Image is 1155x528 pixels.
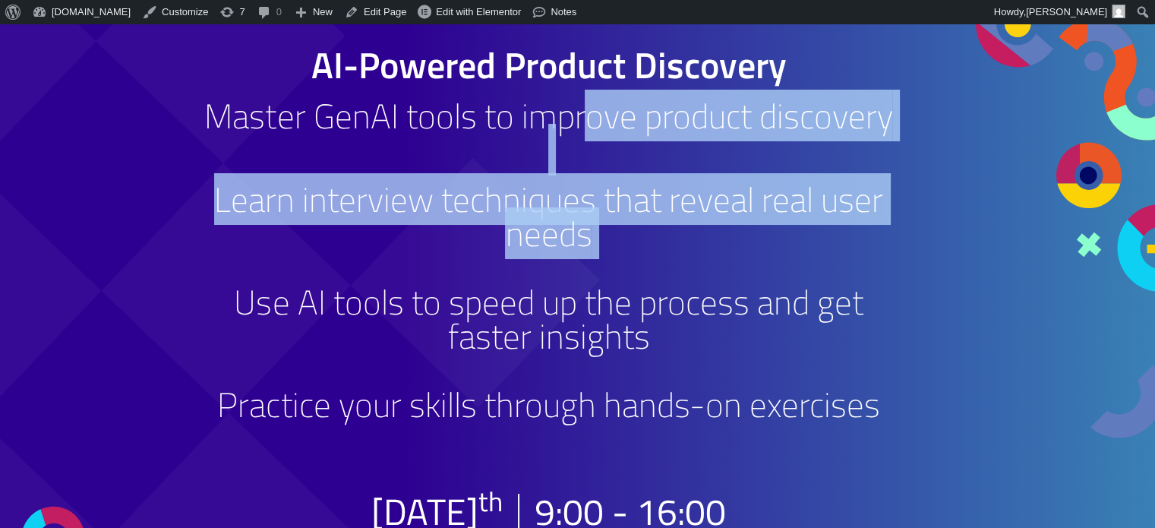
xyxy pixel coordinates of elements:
[196,99,901,167] h2: Master GenAI tools to improve product discovery
[196,47,901,84] h1: AI-Powered Product Discovery
[1026,6,1107,17] span: [PERSON_NAME]
[478,480,503,522] sup: th
[196,182,901,456] h3: Learn interview techniques that reveal real user needs Use AI tools to speed up the process and g...
[436,6,521,17] span: Edit with Elementor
